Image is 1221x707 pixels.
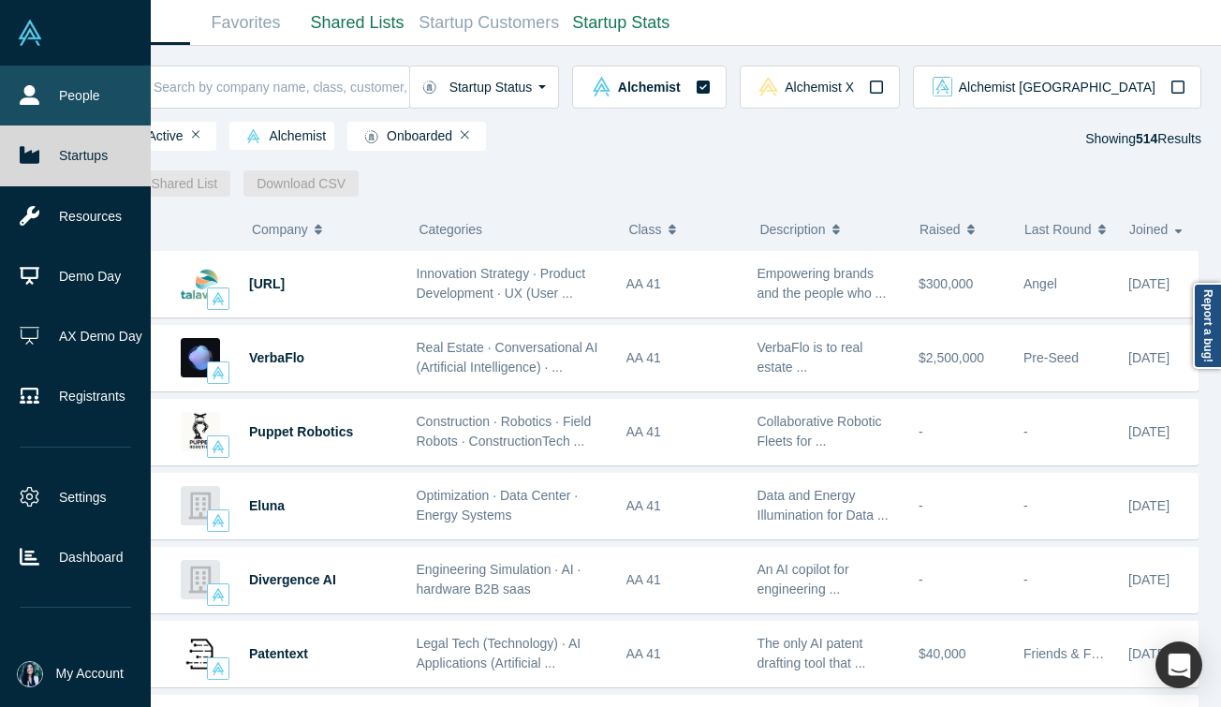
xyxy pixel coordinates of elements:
span: Pre-Seed [1023,350,1079,365]
img: alchemist Vault Logo [246,129,260,143]
button: New Shared List [109,170,231,197]
span: $300,000 [919,276,973,291]
img: Startup status [364,129,378,144]
span: An AI copilot for engineering ... [758,562,849,597]
img: Divergence AI's Logo [181,560,220,599]
span: - [1023,424,1028,439]
span: Legal Tech (Technology) · AI Applications (Artificial ... [417,636,581,670]
span: Company [252,210,308,249]
button: alchemist Vault LogoAlchemist [572,66,726,109]
input: Search by company name, class, customer, one-liner or category [152,65,409,109]
span: VerbaFlo is to real estate ... [758,340,863,375]
a: Divergence AI [249,572,336,587]
span: Showing Results [1085,131,1201,146]
a: VerbaFlo [249,350,304,365]
span: [DATE] [1128,498,1170,513]
button: alchemistx Vault LogoAlchemist X [740,66,900,109]
a: Puppet Robotics [249,424,353,439]
span: Data and Energy Illumination for Data ... [758,488,889,523]
img: Talawa.ai's Logo [181,264,220,303]
a: [URL] [249,276,285,291]
a: Startup Stats [566,1,677,45]
img: VerbaFlo's Logo [181,338,220,377]
div: AA 41 [626,474,738,538]
span: Optimization · Data Center · Energy Systems [417,488,579,523]
img: alchemist Vault Logo [212,440,225,453]
button: Raised [919,210,1005,249]
img: alchemist Vault Logo [212,366,225,379]
span: [DATE] [1128,276,1170,291]
button: alchemist_aj Vault LogoAlchemist [GEOGRAPHIC_DATA] [913,66,1201,109]
span: [DATE] [1128,350,1170,365]
img: alchemist_aj Vault Logo [933,77,952,96]
a: Eluna [249,498,285,513]
span: Real Estate · Conversational AI (Artificial Intelligence) · ... [417,340,598,375]
button: Download CSV [243,170,359,197]
div: AA 41 [626,622,738,686]
button: Remove Filter [192,128,200,141]
div: AA 41 [626,326,738,390]
span: - [919,424,923,439]
img: Eluna's Logo [181,486,220,525]
span: Innovation Strategy · Product Development · UX (User ... [417,266,586,301]
button: Startup Status [409,66,560,109]
span: Alchemist [GEOGRAPHIC_DATA] [959,81,1155,94]
span: Onboarded [356,129,452,144]
span: Alchemist X [785,81,854,94]
button: Last Round [1024,210,1110,249]
button: Description [759,210,900,249]
span: $2,500,000 [919,350,984,365]
a: Shared Lists [302,1,413,45]
span: Categories [419,222,482,237]
div: AA 41 [626,252,738,317]
span: Class [628,210,661,249]
span: [DATE] [1128,424,1170,439]
span: Construction · Robotics · Field Robots · ConstructionTech ... [417,414,592,449]
span: [DATE] [1128,572,1170,587]
img: alchemist Vault Logo [212,588,225,601]
span: [DATE] [1128,646,1170,661]
span: My Account [56,664,124,684]
span: Raised [919,210,961,249]
span: - [919,498,923,513]
span: - [1023,498,1028,513]
span: Joined [1129,210,1168,249]
span: - [1023,572,1028,587]
div: AA 41 [626,548,738,612]
img: alchemist Vault Logo [212,514,225,527]
span: Active [117,129,184,144]
img: Alchemist Vault Logo [17,20,43,46]
button: Joined [1129,210,1188,249]
img: Danielle Vivo's Account [17,661,43,687]
span: Angel [1023,276,1057,291]
img: alchemist Vault Logo [212,662,225,675]
span: Friends & Family [1023,646,1122,661]
img: Patentext's Logo [181,634,220,673]
span: - [919,572,923,587]
a: Favorites [190,1,302,45]
div: AA 41 [626,400,738,464]
button: Company [252,210,390,249]
strong: 514 [1136,131,1157,146]
a: Report a bug! [1193,283,1221,369]
span: Last Round [1024,210,1092,249]
span: Alchemist [618,81,681,94]
span: Empowering brands and the people who ... [758,266,887,301]
button: Class [628,210,730,249]
img: alchemist Vault Logo [212,292,225,305]
img: Puppet Robotics's Logo [181,412,220,451]
span: Alchemist [238,129,326,144]
img: alchemistx Vault Logo [758,77,778,96]
button: My Account [17,661,124,687]
img: Startup status [422,80,436,95]
a: Patentext [249,646,308,661]
span: $40,000 [919,646,966,661]
button: Remove Filter [461,128,469,141]
span: The only AI patent drafting tool that ... [758,636,866,670]
a: Startup Customers [413,1,566,45]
